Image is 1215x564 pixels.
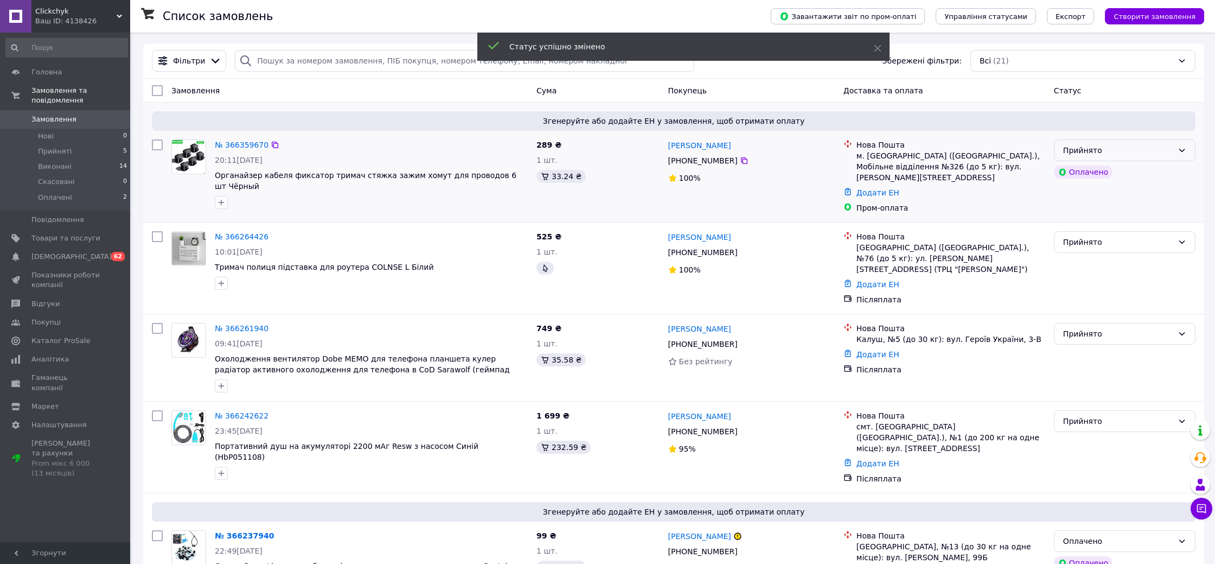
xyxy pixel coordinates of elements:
div: Ваш ID: 4138426 [35,16,130,26]
span: 99 ₴ [536,531,556,540]
div: Післяплата [856,473,1045,484]
span: Скасовані [38,177,75,187]
div: Прийнято [1063,328,1173,340]
span: Прийняті [38,147,72,156]
span: 1 шт. [536,248,558,256]
div: Пром-оплата [856,202,1045,213]
div: м. [GEOGRAPHIC_DATA] ([GEOGRAPHIC_DATA].), Мобільне відділення №326 (до 5 кг): вул. [PERSON_NAME]... [856,150,1045,183]
div: [PHONE_NUMBER] [666,153,740,168]
img: Фото товару [172,411,206,444]
span: Згенеруйте або додайте ЕН у замовлення, щоб отримати оплату [156,116,1191,126]
span: 1 шт. [536,339,558,348]
a: [PERSON_NAME] [668,411,731,422]
input: Пошук [5,38,128,58]
span: Маркет [31,402,59,411]
span: 100% [679,265,701,274]
div: Оплачено [1063,535,1173,547]
div: 35.58 ₴ [536,353,586,366]
span: 289 ₴ [536,141,561,149]
button: Управління статусами [936,8,1036,24]
span: Замовлення [171,86,220,95]
div: Післяплата [856,364,1045,375]
span: Згенеруйте або додайте ЕН у замовлення, щоб отримати оплату [156,506,1191,517]
div: Калуш, №5 (до 30 кг): вул. Героїв України, 3-В [856,334,1045,345]
span: 525 ₴ [536,232,561,241]
a: [PERSON_NAME] [668,232,731,243]
div: [PHONE_NUMBER] [666,544,740,559]
img: Фото товару [172,324,206,357]
div: Нова Пошта [856,323,1045,334]
h1: Список замовлень [163,10,273,23]
div: Післяплата [856,294,1045,305]
a: Фото товару [171,410,206,445]
span: Експорт [1056,12,1086,21]
a: [PERSON_NAME] [668,324,731,334]
span: 09:41[DATE] [215,339,263,348]
a: № 366264426 [215,232,268,241]
div: Prom мікс 6 000 (13 місяців) [31,459,100,478]
a: [PERSON_NAME] [668,531,731,542]
span: 5 [123,147,127,156]
span: 100% [679,174,701,182]
a: Додати ЕН [856,350,899,359]
span: 23:45[DATE] [215,427,263,435]
button: Експорт [1047,8,1095,24]
span: 20:11[DATE] [215,156,263,164]
button: Створити замовлення [1105,8,1204,24]
a: Фото товару [171,140,206,174]
span: 0 [123,131,127,141]
span: 1 шт. [536,547,558,555]
div: Нова Пошта [856,231,1045,242]
a: Органайзер кабеля фиксатор тримач стяжка зажим хомут для проводов 6 шт Чёрный [215,171,516,191]
span: 62 [111,252,125,261]
span: Доставка та оплата [843,86,923,95]
span: 1 шт. [536,156,558,164]
a: Тримач полиця підставка для роутера COLNSE L Білий [215,263,434,271]
span: 95% [679,445,696,453]
div: Прийнято [1063,236,1173,248]
span: Налаштування [31,420,87,430]
span: Товари та послуги [31,233,100,243]
a: № 366242622 [215,411,268,420]
span: Нові [38,131,54,141]
div: Прийнято [1063,415,1173,427]
span: 1 699 ₴ [536,411,570,420]
span: [DEMOGRAPHIC_DATA] [31,252,112,262]
a: Додати ЕН [856,280,899,289]
span: Аналітика [31,354,69,364]
div: Статус успішно змінено [509,41,847,52]
a: № 366261940 [215,324,268,333]
span: Повідомлення [31,215,84,225]
span: Збережені фільтри: [883,55,962,66]
img: Фото товару [172,232,206,265]
a: № 366237940 [215,531,274,540]
span: 749 ₴ [536,324,561,333]
a: Охолодження вентилятор Dobe MEMO для телефона планшета кулер радіатор активного охолодження для т... [215,354,510,374]
span: Clickchyk [35,7,117,16]
span: Без рейтингу [679,357,733,366]
div: [PHONE_NUMBER] [666,245,740,260]
span: [PERSON_NAME] та рахунки [31,439,100,478]
span: Відгуки [31,299,60,309]
a: Фото товару [171,231,206,266]
span: Показники роботи компанії [31,270,100,290]
div: смт. [GEOGRAPHIC_DATA] ([GEOGRAPHIC_DATA].), №1 (до 200 кг на одне місце): вул. [STREET_ADDRESS] [856,421,1045,454]
a: Портативний душ на акумуляторі 2200 мАг Resw з насосом Синій (HbP051108) [215,442,478,461]
a: № 366359670 [215,141,268,149]
div: [GEOGRAPHIC_DATA] ([GEOGRAPHIC_DATA].), №76 (до 5 кг): ул. [PERSON_NAME][STREET_ADDRESS] (ТРЦ "[P... [856,242,1045,275]
span: Покупці [31,318,61,327]
span: Створити замовлення [1114,12,1195,21]
span: 1 шт. [536,427,558,435]
span: 0 [123,177,127,187]
span: Фільтри [173,55,205,66]
span: Виконані [38,162,72,172]
button: Завантажити звіт по пром-оплаті [771,8,925,24]
a: [PERSON_NAME] [668,140,731,151]
span: Покупець [668,86,707,95]
div: Нова Пошта [856,530,1045,541]
button: Чат з покупцем [1191,498,1212,519]
div: Прийнято [1063,144,1173,156]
